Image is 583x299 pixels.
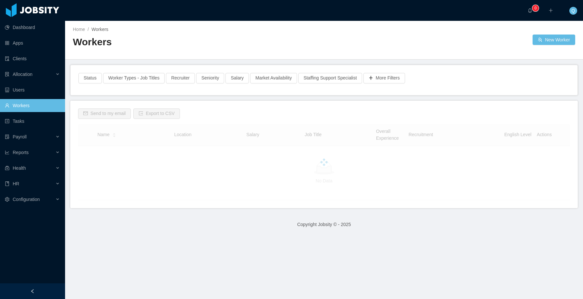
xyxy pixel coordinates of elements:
span: Q [572,7,575,15]
span: Health [13,165,26,171]
span: HR [13,181,19,186]
a: icon: profileTasks [5,115,60,128]
h2: Workers [73,36,324,49]
a: icon: robotUsers [5,83,60,96]
a: Home [73,27,85,32]
button: Salary [225,73,249,83]
a: icon: pie-chartDashboard [5,21,60,34]
i: icon: file-protect [5,135,9,139]
i: icon: medicine-box [5,166,9,170]
i: icon: plus [549,8,553,13]
span: Allocation [13,72,33,77]
button: Market Availability [250,73,297,83]
button: Staffing Support Specialist [298,73,362,83]
button: Worker Types - Job Titles [103,73,165,83]
span: Reports [13,150,29,155]
span: / [88,27,89,32]
button: Status [78,73,102,83]
button: icon: plusMore Filters [363,73,405,83]
sup: 0 [532,5,539,11]
span: Payroll [13,134,27,139]
i: icon: book [5,181,9,186]
footer: Copyright Jobsity © - 2025 [65,213,583,236]
button: Seniority [196,73,224,83]
a: icon: appstoreApps [5,36,60,50]
i: icon: solution [5,72,9,77]
a: icon: auditClients [5,52,60,65]
span: Configuration [13,197,40,202]
a: icon: userWorkers [5,99,60,112]
i: icon: bell [528,8,532,13]
i: icon: line-chart [5,150,9,155]
i: icon: setting [5,197,9,202]
button: Recruiter [166,73,195,83]
button: icon: usergroup-addNew Worker [533,35,575,45]
span: Workers [91,27,108,32]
